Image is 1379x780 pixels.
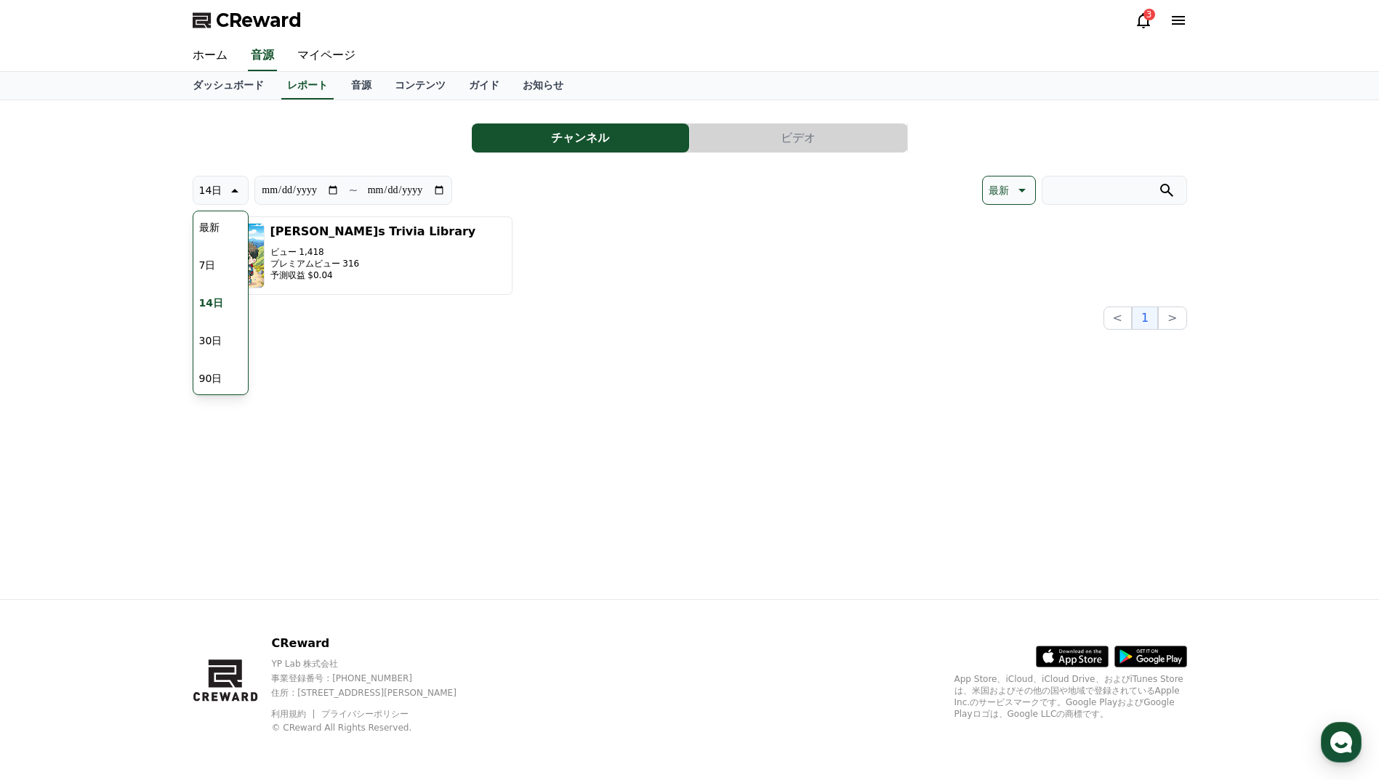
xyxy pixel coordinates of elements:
[271,709,317,719] a: 利用規約
[348,182,358,199] p: ~
[193,287,229,319] button: 14日
[193,216,512,295] button: [PERSON_NAME]s Trivia Library ビュー 1,418 プレミアムビュー 316 予測収益 $0.04
[188,460,279,497] a: Settings
[270,258,476,269] p: プレミアムビュー 316
[181,72,276,99] a: ダッシュボード
[321,709,409,719] a: プライバシーポリシー
[248,41,277,71] a: 音源
[215,482,251,494] span: Settings
[270,246,476,258] p: ビュー 1,418
[281,72,334,99] a: レポート
[193,362,228,394] button: 90日
[271,673,481,684] p: 事業登録番号 : [PHONE_NUMBER]
[199,180,222,200] p: 14日
[472,123,690,153] a: チャンネル
[339,72,383,99] a: 音源
[193,9,302,32] a: CReward
[457,72,511,99] a: ガイド
[270,269,476,281] p: 予測収益 $0.04
[383,72,457,99] a: コンテンツ
[690,123,908,153] a: ビデオ
[1103,306,1132,330] button: <
[271,722,481,734] p: © CReward All Rights Reserved.
[1135,12,1152,29] a: 3
[511,72,575,99] a: お知らせ
[181,41,239,71] a: ホーム
[121,483,164,495] span: Messages
[193,325,228,357] button: 30日
[1158,306,1186,330] button: >
[690,123,907,153] button: ビデオ
[271,687,481,699] p: 住所 : [STREET_ADDRESS][PERSON_NAME]
[472,123,689,153] button: チャンネル
[954,673,1187,720] p: App Store、iCloud、iCloud Drive、およびiTunes Storeは、米国およびその他の国や地域で登録されているApple Inc.のサービスマークです。Google P...
[193,249,222,281] button: 7日
[982,176,1036,205] button: 最新
[193,176,249,205] button: 14日
[271,635,481,652] p: CReward
[193,211,225,243] button: 最新
[1143,9,1155,20] div: 3
[37,482,63,494] span: Home
[989,180,1009,200] p: 最新
[1132,306,1158,330] button: 1
[4,460,96,497] a: Home
[286,41,367,71] a: マイページ
[96,460,188,497] a: Messages
[270,223,476,240] h3: [PERSON_NAME]s Trivia Library
[216,9,302,32] span: CReward
[271,658,481,670] p: YP Lab 株式会社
